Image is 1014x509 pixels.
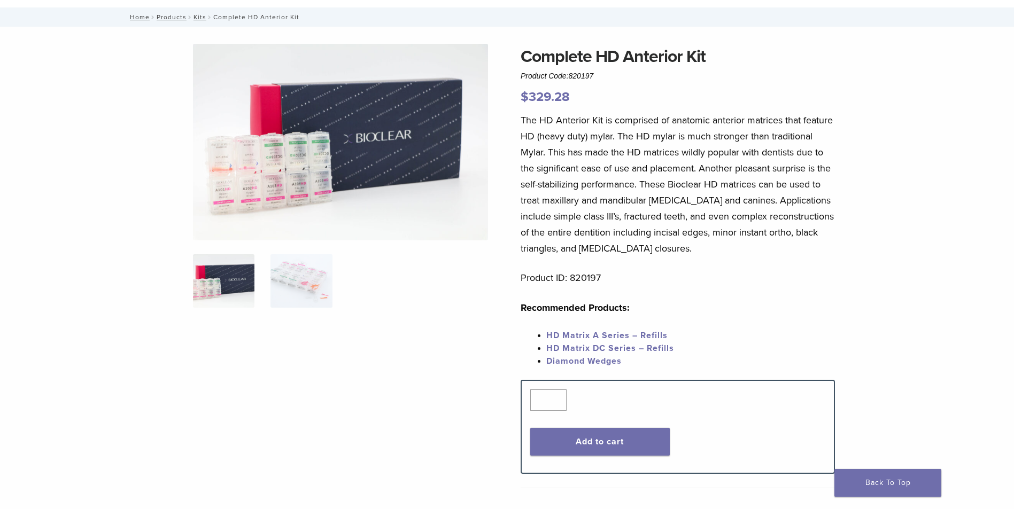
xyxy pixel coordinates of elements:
[187,14,193,20] span: /
[127,13,150,21] a: Home
[546,330,668,341] a: HD Matrix A Series – Refills
[122,7,892,27] nav: Complete HD Anterior Kit
[193,254,254,308] img: IMG_8088-1-324x324.jpg
[521,302,630,314] strong: Recommended Products:
[157,13,187,21] a: Products
[834,469,941,497] a: Back To Top
[193,44,488,240] img: IMG_8088 (1)
[521,270,835,286] p: Product ID: 820197
[521,44,835,69] h1: Complete HD Anterior Kit
[521,89,570,105] bdi: 329.28
[530,428,670,456] button: Add to cart
[569,72,594,80] span: 820197
[546,356,622,366] a: Diamond Wedges
[270,254,332,308] img: Complete HD Anterior Kit - Image 2
[206,14,213,20] span: /
[521,72,593,80] span: Product Code:
[150,14,157,20] span: /
[521,89,529,105] span: $
[521,112,835,256] p: The HD Anterior Kit is comprised of anatomic anterior matrices that feature HD (heavy duty) mylar...
[193,13,206,21] a: Kits
[546,343,674,354] a: HD Matrix DC Series – Refills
